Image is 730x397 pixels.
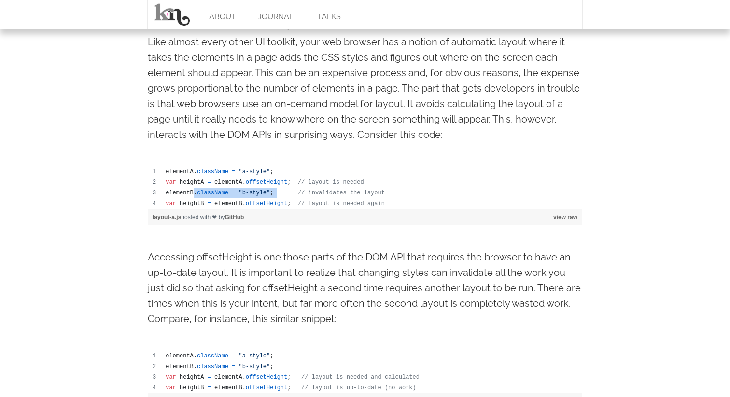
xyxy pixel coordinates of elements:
[232,353,235,359] span: =
[208,384,211,391] span: =
[232,190,235,196] span: =
[180,384,204,391] span: heightB
[197,363,228,370] span: className
[287,179,291,186] span: ;
[298,190,385,196] span: // invalidates the layout
[148,34,582,142] p: Like almost every other UI toolkit, your web browser has a notion of automatic layout where it ta...
[287,374,291,381] span: ;
[239,190,270,196] span: "b-style"
[194,190,197,196] span: .
[214,200,242,207] span: elementB
[208,374,211,381] span: =
[287,200,291,207] span: ;
[148,166,582,209] div: layout-a.js content, created by kellegous on 11:46AM on January 23, 2013.
[194,353,197,359] span: .
[239,363,270,370] span: "b-style"
[214,384,242,391] span: elementB
[214,374,242,381] span: elementA
[214,179,242,186] span: elementA
[270,168,273,175] span: ;
[166,374,176,381] span: var
[180,179,204,186] span: heightA
[287,384,291,391] span: ;
[553,214,577,220] a: view raw
[208,200,211,207] span: =
[148,351,582,393] div: layout-b.js content, created by kellegous on 11:52AM on January 23, 2013.
[166,168,194,175] span: elementA
[246,384,287,391] span: offsetHeight
[148,249,582,327] p: Accessing offsetHeight is one those parts of the DOM API that requires the browser to have an up-...
[197,353,228,359] span: className
[166,384,176,391] span: var
[270,190,273,196] span: ;
[180,374,204,381] span: heightA
[242,200,246,207] span: .
[242,374,246,381] span: .
[166,353,194,359] span: elementA
[232,363,235,370] span: =
[166,200,176,207] span: var
[148,209,582,225] div: hosted with ❤ by
[246,200,287,207] span: offsetHeight
[270,353,273,359] span: ;
[242,384,246,391] span: .
[301,374,420,381] span: // layout is needed and calculated
[153,214,181,220] a: layout-a.js
[208,179,211,186] span: =
[298,179,364,186] span: // layout is needed
[298,200,385,207] span: // layout is needed again
[246,179,287,186] span: offsetHeight
[270,363,273,370] span: ;
[242,179,246,186] span: .
[166,363,194,370] span: elementB
[180,200,204,207] span: heightB
[197,168,228,175] span: className
[166,179,176,186] span: var
[225,214,244,220] a: GitHub
[301,384,416,391] span: // layout is up-to-date (no work)
[194,363,197,370] span: .
[197,190,228,196] span: className
[239,353,270,359] span: "a-style"
[194,168,197,175] span: .
[166,190,194,196] span: elementB
[246,374,287,381] span: offsetHeight
[239,168,270,175] span: "a-style"
[232,168,235,175] span: =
